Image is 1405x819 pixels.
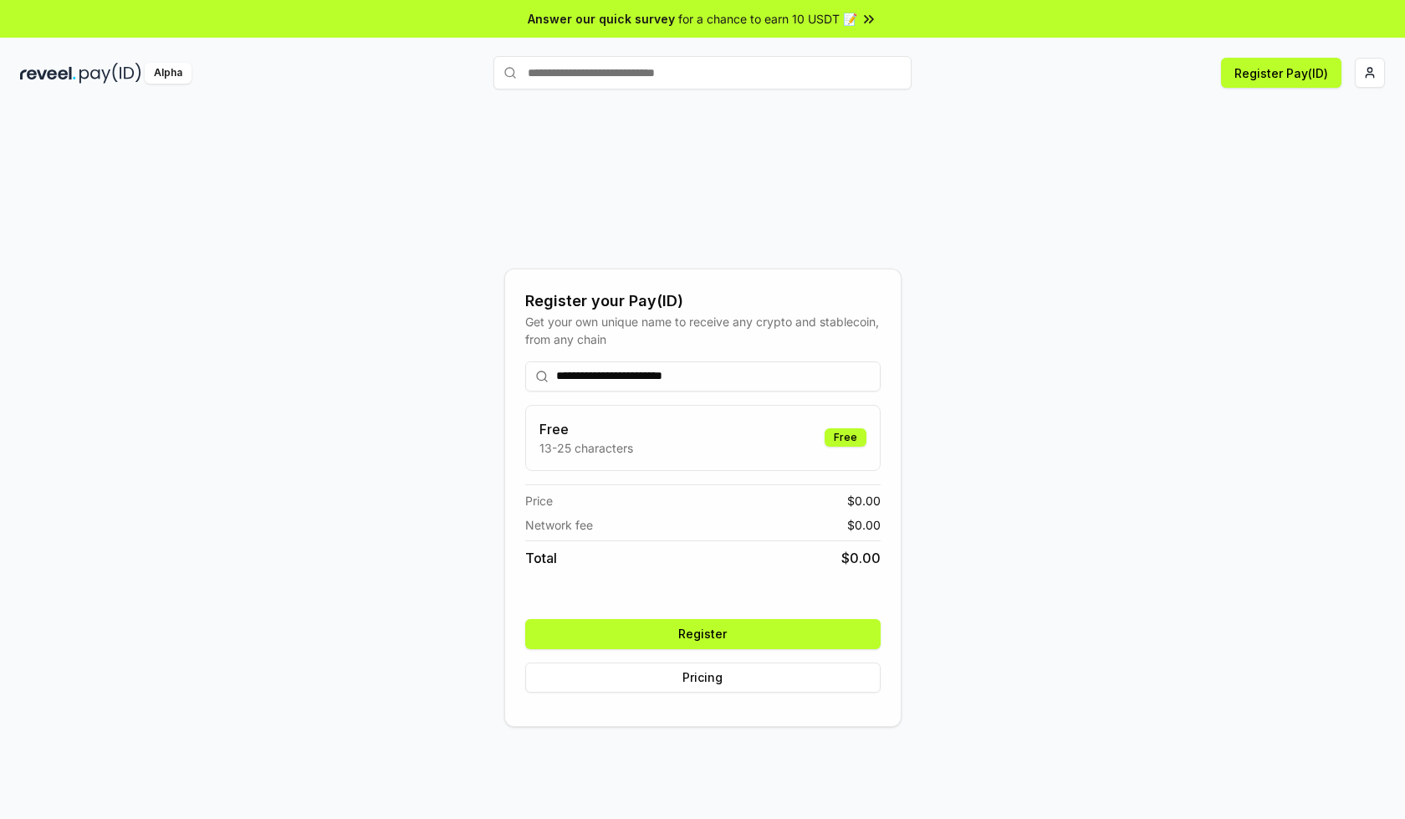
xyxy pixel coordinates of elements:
button: Register [525,619,881,649]
span: $ 0.00 [847,516,881,534]
div: Get your own unique name to receive any crypto and stablecoin, from any chain [525,313,881,348]
span: Price [525,492,553,509]
img: pay_id [79,63,141,84]
p: 13-25 characters [539,439,633,457]
img: reveel_dark [20,63,76,84]
span: Answer our quick survey [528,10,675,28]
span: $ 0.00 [847,492,881,509]
div: Free [825,428,866,447]
h3: Free [539,419,633,439]
span: $ 0.00 [841,548,881,568]
div: Register your Pay(ID) [525,289,881,313]
button: Register Pay(ID) [1221,58,1341,88]
span: Total [525,548,557,568]
span: for a chance to earn 10 USDT 📝 [678,10,857,28]
span: Network fee [525,516,593,534]
div: Alpha [145,63,192,84]
button: Pricing [525,663,881,693]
